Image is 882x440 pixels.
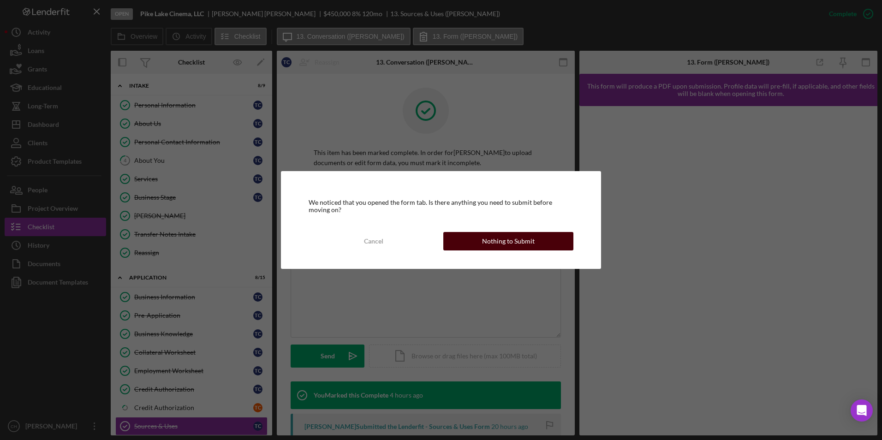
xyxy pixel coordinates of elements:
[364,232,383,250] div: Cancel
[851,399,873,422] div: Open Intercom Messenger
[443,232,573,250] button: Nothing to Submit
[309,199,573,214] div: We noticed that you opened the form tab. Is there anything you need to submit before moving on?
[482,232,535,250] div: Nothing to Submit
[309,232,439,250] button: Cancel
